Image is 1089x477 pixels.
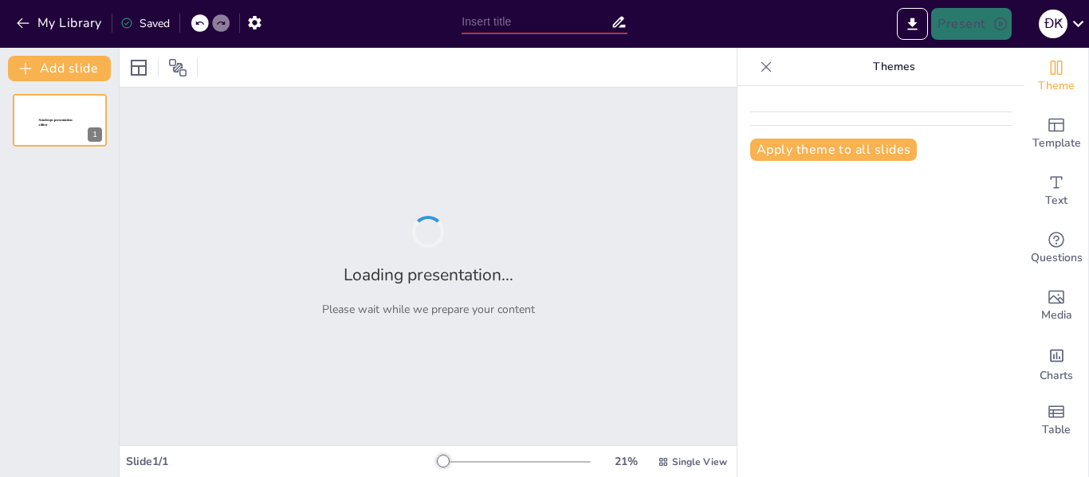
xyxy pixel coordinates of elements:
button: Present [931,8,1011,40]
span: Single View [672,455,727,468]
h2: Loading presentation... [344,264,513,286]
div: 1 [13,94,107,147]
div: Get real-time input from your audience [1024,220,1088,277]
div: Add charts and graphs [1024,334,1088,392]
div: Add text boxes [1024,162,1088,220]
span: Sendsteps presentation editor [39,119,73,127]
div: Add images, graphics, shapes or video [1024,277,1088,334]
div: Change the overall theme [1024,48,1088,105]
div: Add ready made slides [1024,105,1088,162]
input: Insert title [462,10,611,33]
span: Media [1041,307,1072,324]
div: 21 % [607,454,645,469]
p: Please wait while we prepare your content [322,302,535,317]
div: Add a table [1024,392,1088,449]
div: Ɖ Ԟ [1039,10,1067,38]
div: Slide 1 / 1 [126,454,438,469]
span: Table [1042,421,1071,439]
button: My Library [12,10,108,36]
div: 1 [88,127,102,142]
span: Theme [1038,77,1075,95]
button: Export to PowerPoint [897,8,928,40]
button: Apply theme to all slides [750,139,917,161]
div: Saved [120,16,170,31]
span: Position [168,58,187,77]
span: Template [1032,135,1081,152]
span: Charts [1040,367,1073,385]
span: Text [1045,192,1067,209]
div: Layout [126,55,151,80]
p: Themes [779,48,1008,86]
span: Questions [1031,249,1083,267]
button: Ɖ Ԟ [1039,8,1067,40]
button: Add slide [8,56,111,81]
